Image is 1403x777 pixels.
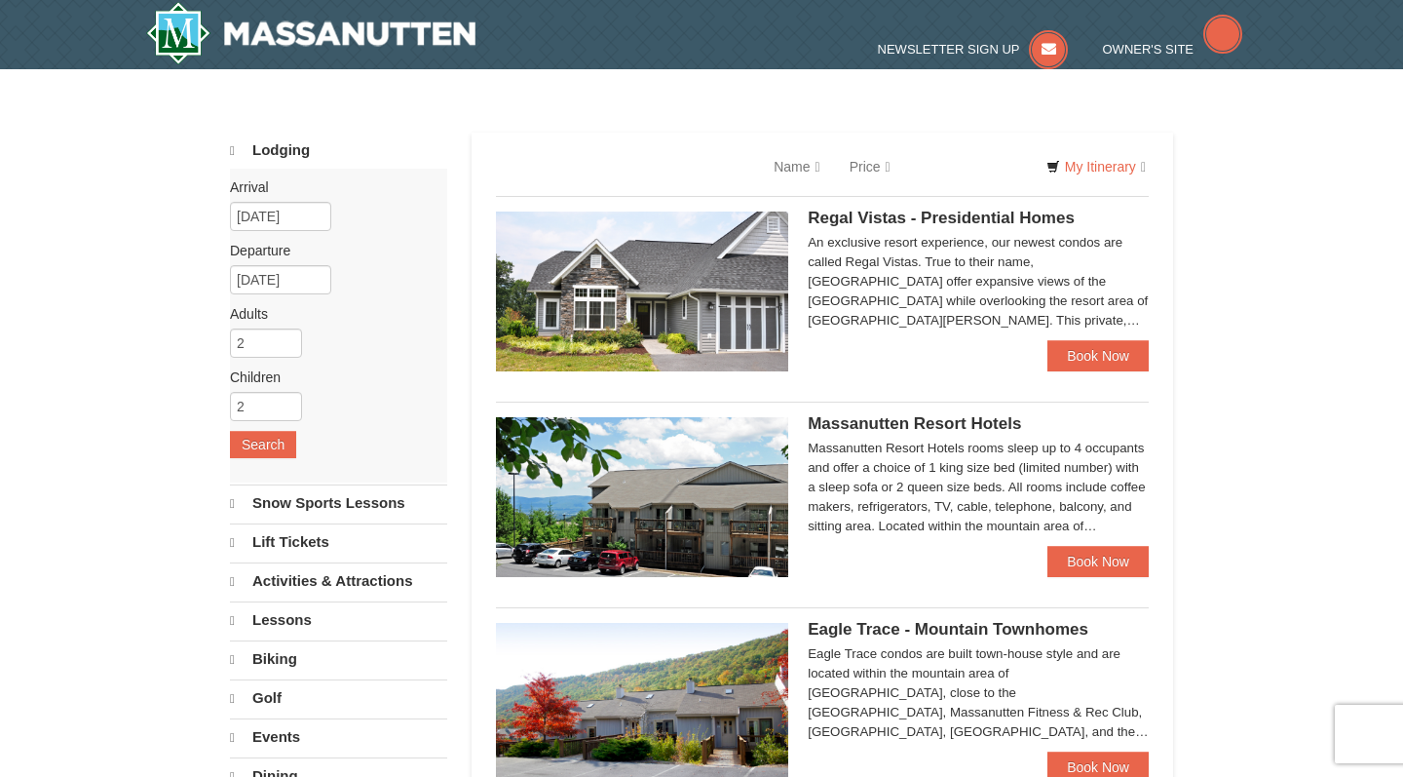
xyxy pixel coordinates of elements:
a: Lift Tickets [230,524,447,561]
div: Massanutten Resort Hotels rooms sleep up to 4 occupants and offer a choice of 1 king size bed (li... [808,439,1149,536]
div: Eagle Trace condos are built town-house style and are located within the mountain area of [GEOGRA... [808,644,1149,742]
label: Arrival [230,177,433,197]
a: Snow Sports Lessons [230,485,447,522]
a: Name [759,147,834,186]
a: Newsletter Sign Up [878,42,1069,57]
a: Lessons [230,602,447,639]
a: My Itinerary [1034,152,1158,181]
label: Adults [230,304,433,324]
img: 19219026-1-e3b4ac8e.jpg [496,417,788,577]
label: Departure [230,241,433,260]
img: 19218991-1-902409a9.jpg [496,212,788,371]
a: Owner's Site [1103,42,1243,57]
button: Search [230,431,296,458]
a: Events [230,719,447,756]
img: Massanutten Resort Logo [146,2,475,64]
a: Book Now [1047,340,1149,371]
a: Price [835,147,905,186]
span: Regal Vistas - Presidential Homes [808,209,1075,227]
span: Owner's Site [1103,42,1194,57]
a: Massanutten Resort [146,2,475,64]
span: Eagle Trace - Mountain Townhomes [808,620,1088,639]
a: Biking [230,641,447,678]
a: Golf [230,680,447,717]
a: Book Now [1047,546,1149,577]
a: Lodging [230,133,447,169]
span: Massanutten Resort Hotels [808,414,1021,433]
div: An exclusive resort experience, our newest condos are called Regal Vistas. True to their name, [G... [808,233,1149,330]
span: Newsletter Sign Up [878,42,1020,57]
a: Activities & Attractions [230,563,447,600]
label: Children [230,368,433,387]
